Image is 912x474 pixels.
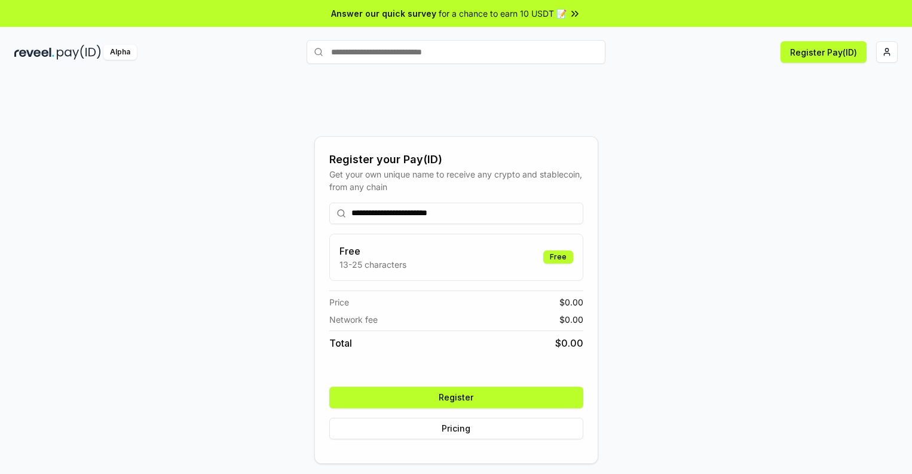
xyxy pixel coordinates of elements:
[329,151,583,168] div: Register your Pay(ID)
[555,336,583,350] span: $ 0.00
[559,296,583,308] span: $ 0.00
[329,296,349,308] span: Price
[57,45,101,60] img: pay_id
[559,313,583,326] span: $ 0.00
[339,258,406,271] p: 13-25 characters
[543,250,573,264] div: Free
[329,387,583,408] button: Register
[339,244,406,258] h3: Free
[329,418,583,439] button: Pricing
[329,313,378,326] span: Network fee
[329,336,352,350] span: Total
[329,168,583,193] div: Get your own unique name to receive any crypto and stablecoin, from any chain
[439,7,567,20] span: for a chance to earn 10 USDT 📝
[331,7,436,20] span: Answer our quick survey
[103,45,137,60] div: Alpha
[781,41,867,63] button: Register Pay(ID)
[14,45,54,60] img: reveel_dark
